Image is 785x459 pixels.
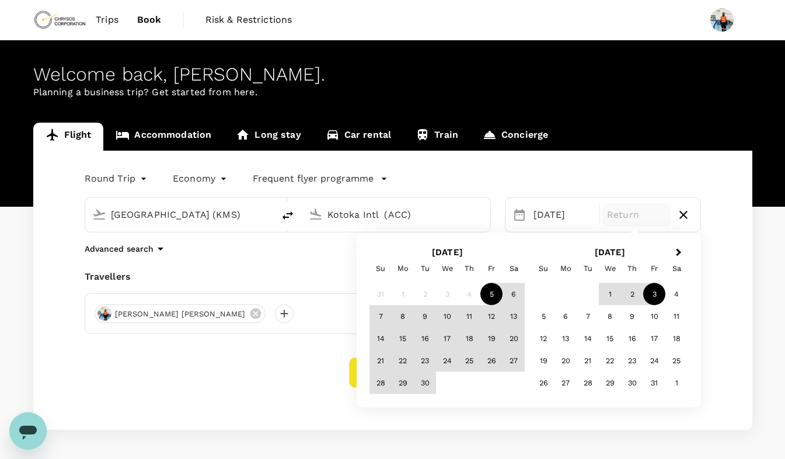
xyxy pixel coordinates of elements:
[253,172,388,186] button: Frequent flyer programme
[33,123,104,151] a: Flight
[111,206,249,224] input: Depart from
[253,172,374,186] p: Frequent flyer programme
[710,8,734,32] img: Andy Amoako Twum
[458,328,480,350] div: Choose Thursday, September 18th, 2025
[577,258,599,280] div: Tuesday
[137,13,162,27] span: Book
[671,244,689,263] button: Next Month
[392,305,414,328] div: Choose Monday, September 8th, 2025
[392,350,414,372] div: Choose Monday, September 22nd, 2025
[599,328,621,350] div: Choose Wednesday, October 15th, 2025
[665,372,688,394] div: Choose Saturday, November 1st, 2025
[414,258,436,280] div: Tuesday
[503,350,525,372] div: Choose Saturday, September 27th, 2025
[173,169,229,188] div: Economy
[665,258,688,280] div: Saturday
[480,328,503,350] div: Choose Friday, September 19th, 2025
[532,328,554,350] div: Choose Sunday, October 12th, 2025
[482,213,484,215] button: Open
[621,328,643,350] div: Choose Thursday, October 16th, 2025
[414,372,436,394] div: Choose Tuesday, September 30th, 2025
[274,201,302,229] button: delete
[403,123,470,151] a: Train
[599,305,621,328] div: Choose Wednesday, October 8th, 2025
[436,283,458,305] div: Not available Wednesday, September 3rd, 2025
[529,203,598,227] div: [DATE]
[665,350,688,372] div: Choose Saturday, October 25th, 2025
[414,283,436,305] div: Not available Tuesday, September 2nd, 2025
[458,350,480,372] div: Choose Thursday, September 25th, 2025
[470,123,560,151] a: Concierge
[621,283,643,305] div: Choose Thursday, October 2nd, 2025
[392,328,414,350] div: Choose Monday, September 15th, 2025
[621,372,643,394] div: Choose Thursday, October 30th, 2025
[554,305,577,328] div: Choose Monday, October 6th, 2025
[85,243,153,255] p: Advanced search
[554,328,577,350] div: Choose Monday, October 13th, 2025
[503,283,525,305] div: Choose Saturday, September 6th, 2025
[643,283,665,305] div: Choose Friday, October 3rd, 2025
[458,258,480,280] div: Thursday
[554,258,577,280] div: Monday
[327,206,466,224] input: Going to
[33,64,752,85] div: Welcome back , [PERSON_NAME] .
[108,308,253,320] span: [PERSON_NAME] [PERSON_NAME]
[643,350,665,372] div: Choose Friday, October 24th, 2025
[369,372,392,394] div: Choose Sunday, September 28th, 2025
[369,258,392,280] div: Sunday
[436,328,458,350] div: Choose Wednesday, September 17th, 2025
[503,258,525,280] div: Saturday
[480,305,503,328] div: Choose Friday, September 12th, 2025
[369,283,392,305] div: Not available Sunday, August 31st, 2025
[458,305,480,328] div: Choose Thursday, September 11th, 2025
[414,328,436,350] div: Choose Tuesday, September 16th, 2025
[436,258,458,280] div: Wednesday
[414,305,436,328] div: Choose Tuesday, September 9th, 2025
[95,304,266,323] div: [PERSON_NAME] [PERSON_NAME]
[96,13,118,27] span: Trips
[224,123,313,151] a: Long stay
[392,372,414,394] div: Choose Monday, September 29th, 2025
[369,283,525,394] div: Month September, 2025
[621,305,643,328] div: Choose Thursday, October 9th, 2025
[554,350,577,372] div: Choose Monday, October 20th, 2025
[480,350,503,372] div: Choose Friday, September 26th, 2025
[33,85,752,99] p: Planning a business trip? Get started from here.
[97,307,111,321] img: avatar-66b4d5868d7a9.jpeg
[266,213,268,215] button: Open
[366,247,529,258] h2: [DATE]
[529,247,692,258] h2: [DATE]
[532,305,554,328] div: Choose Sunday, October 5th, 2025
[599,372,621,394] div: Choose Wednesday, October 29th, 2025
[599,283,621,305] div: Choose Wednesday, October 1st, 2025
[577,350,599,372] div: Choose Tuesday, October 21st, 2025
[392,283,414,305] div: Not available Monday, September 1st, 2025
[480,258,503,280] div: Friday
[665,305,688,328] div: Choose Saturday, October 11th, 2025
[621,350,643,372] div: Choose Thursday, October 23rd, 2025
[665,328,688,350] div: Choose Saturday, October 18th, 2025
[599,258,621,280] div: Wednesday
[480,283,503,305] div: Choose Friday, September 5th, 2025
[577,328,599,350] div: Choose Tuesday, October 14th, 2025
[414,350,436,372] div: Choose Tuesday, September 23rd, 2025
[643,372,665,394] div: Choose Friday, October 31st, 2025
[103,123,224,151] a: Accommodation
[532,350,554,372] div: Choose Sunday, October 19th, 2025
[577,372,599,394] div: Choose Tuesday, October 28th, 2025
[643,328,665,350] div: Choose Friday, October 17th, 2025
[643,258,665,280] div: Friday
[458,283,480,305] div: Not available Thursday, September 4th, 2025
[554,372,577,394] div: Choose Monday, October 27th, 2025
[33,7,87,33] img: Chrysos Corporation
[532,258,554,280] div: Sunday
[532,283,688,394] div: Month October, 2025
[392,258,414,280] div: Monday
[369,305,392,328] div: Choose Sunday, September 7th, 2025
[503,328,525,350] div: Choose Saturday, September 20th, 2025
[85,270,701,284] div: Travellers
[621,258,643,280] div: Thursday
[9,412,47,450] iframe: Button to launch messaging window
[313,123,404,151] a: Car rental
[85,169,150,188] div: Round Trip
